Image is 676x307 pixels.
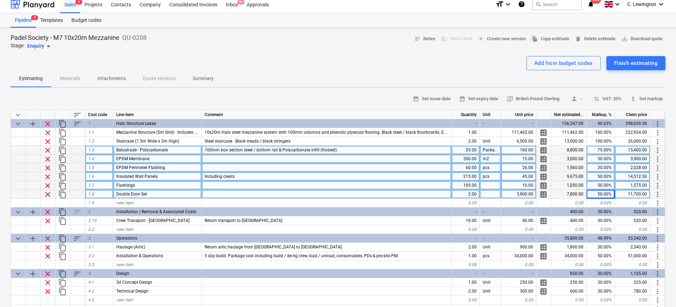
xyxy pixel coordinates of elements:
span: Sort rows within category [73,234,82,243]
div: 8,800.00 [551,146,587,155]
div: 156,347.00 [551,119,587,128]
p: Padel Society - M7 10x20m Mezzanine [11,34,119,42]
div: pcs [480,252,501,260]
div: 1,800.00 [551,243,587,252]
span: Add sub category to row [29,234,37,243]
button: Download quote [618,34,665,44]
div: 30.00% [587,278,615,287]
span: 1.4 [88,156,94,161]
div: 50.00% [587,190,615,199]
div: 30.00% [587,207,615,216]
span: Manage detailed breakdown for the row [539,137,548,146]
span: Remove row [43,146,52,155]
div: 250.00 [501,278,536,287]
div: 0.00 [452,296,480,305]
span: Duplicate row [58,164,67,172]
span: Duplicate row [58,252,67,260]
span: Delete estimate [575,35,616,43]
span: person [571,96,577,102]
div: - [452,269,480,278]
span: Manage detailed breakdown for the row [539,252,548,260]
span: More actions [653,270,662,278]
span: Staircase (1.5m Wide x 3m High) [116,139,179,144]
div: 50.00% [587,181,615,190]
div: 3,000.00 [551,155,587,163]
div: 50.00% [587,252,615,260]
span: Create new version [478,35,526,43]
div: 30.00% [587,155,615,163]
div: 1,575.00 [615,181,650,190]
span: More actions [653,234,662,243]
div: Line-item [113,110,202,119]
div: 105.00 [452,181,480,190]
div: Finish estimating [614,59,658,68]
span: Download quote [621,35,663,43]
div: 15.00 [501,155,536,163]
div: 10.00 [501,181,536,190]
div: 55.00 [452,146,480,155]
div: 6,500.00 [501,137,536,146]
span: Duplicate row [58,181,67,190]
div: 2.00 [452,243,480,252]
div: Enquiry [27,42,53,50]
span: arrow_drop_down [44,42,53,50]
span: Remove row [43,287,52,296]
div: 0.00 [501,225,536,234]
div: 14,512.50 [615,172,650,181]
span: Duplicate row [58,155,67,163]
span: Manage detailed breakdown for the row [539,217,548,225]
div: Cost code [85,110,113,119]
span: Remove row [43,137,52,146]
span: Set markup [630,95,663,103]
div: 0.00 [551,296,587,305]
span: 1.2 [88,139,94,144]
span: Add sub category to row [29,208,37,216]
div: 3,900.00 [501,190,536,199]
div: 100.00% [587,137,615,146]
span: Halo Structure Lease [116,121,156,126]
span: Duplicate row [58,190,67,199]
div: Templates [36,13,67,28]
span: More actions [653,155,662,163]
a: Pipeline5 [11,13,36,28]
div: Unit price [501,110,536,119]
div: 35,800.00 [551,234,587,243]
div: - [480,269,501,278]
div: 0.00 [551,260,587,269]
div: 250.00 [551,278,587,287]
div: Pipeline [11,13,36,28]
span: Manage detailed breakdown for the row [539,146,548,155]
span: Sort rows within category [73,120,82,128]
div: 45.00 [501,172,536,181]
span: More actions [653,190,662,199]
div: - [480,234,501,243]
div: 0.00 [551,199,587,207]
span: 1.5 [88,165,94,170]
p: Stage: [11,42,24,50]
div: 10.00 [452,216,480,225]
span: save_alt [621,36,628,42]
span: Remove row [43,243,52,252]
div: 1.00 [452,278,480,287]
button: Copy estimate [529,34,572,44]
span: Remove row [43,173,52,181]
div: 1,560.00 [551,163,587,172]
span: - [568,95,585,103]
div: 53,340.00 [615,234,650,243]
span: Collapse category [14,120,22,128]
span: More actions [653,164,662,172]
span: Sort rows within category [73,270,82,278]
span: Manage detailed breakdown for the row [539,128,548,137]
span: More actions [653,225,662,234]
div: 30.00% [587,216,615,225]
span: 1.1 [88,130,94,135]
span: Mezzanine Structure (5m Grid) - Includes 21mm Phenolic Plywood Flooring [116,130,259,135]
div: Unit [480,243,501,252]
span: Duplicate row [58,287,67,296]
span: More actions [653,261,662,269]
div: 1,105.00 [615,269,650,278]
div: 0.00 [452,225,480,234]
span: Add sub category to row [29,120,37,128]
div: 30.00% [587,243,615,252]
span: Duplicate category [58,120,67,128]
